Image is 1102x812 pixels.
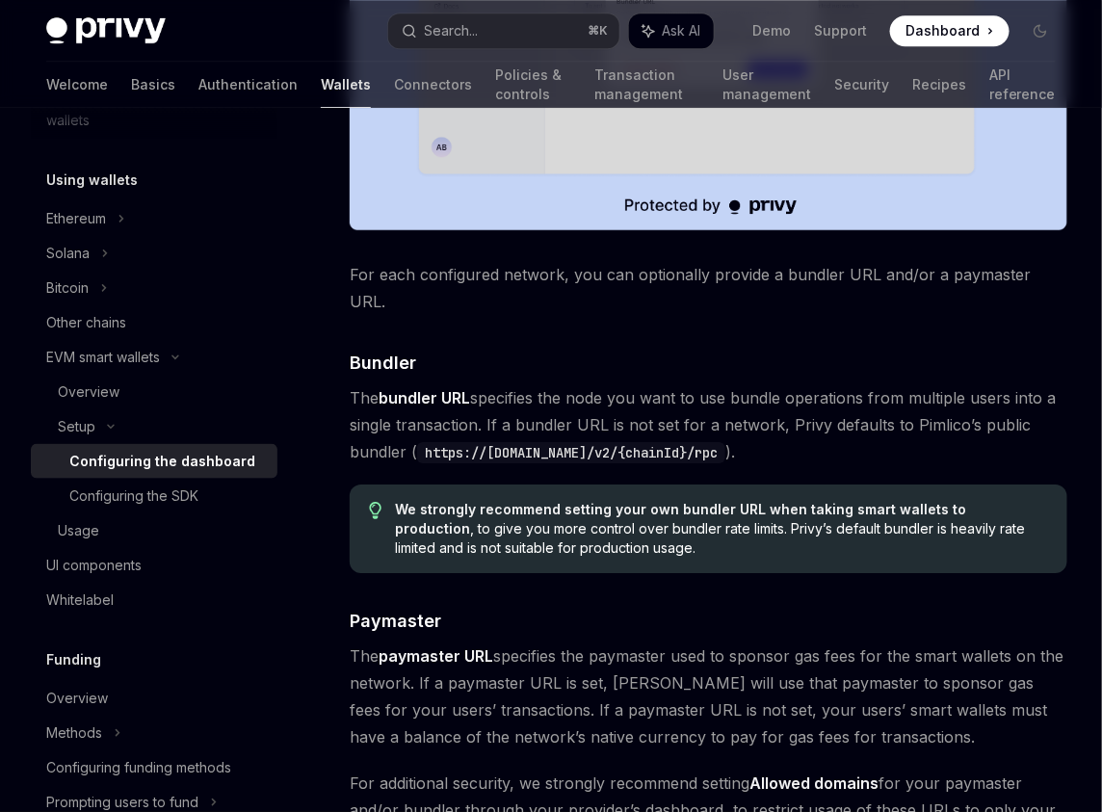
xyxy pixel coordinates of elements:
[350,608,441,634] span: Paymaster
[31,513,277,548] a: Usage
[46,721,102,745] div: Methods
[369,502,382,519] svg: Tip
[722,62,811,108] a: User management
[321,62,371,108] a: Wallets
[989,62,1056,108] a: API reference
[31,444,277,479] a: Configuring the dashboard
[69,485,198,508] div: Configuring the SDK
[350,642,1067,750] span: The specifies the paymaster used to sponsor gas fees for the smart wallets on the network. If a p...
[350,384,1067,465] span: The specifies the node you want to use bundle operations from multiple users into a single transa...
[912,62,966,108] a: Recipes
[31,305,277,340] a: Other chains
[629,13,714,48] button: Ask AI
[31,750,277,785] a: Configuring funding methods
[46,589,114,612] div: Whitelabel
[31,548,277,583] a: UI components
[890,15,1010,46] a: Dashboard
[379,388,470,407] strong: bundler URL
[905,21,980,40] span: Dashboard
[394,62,472,108] a: Connectors
[814,21,867,40] a: Support
[31,479,277,513] a: Configuring the SDK
[388,13,620,48] button: Search...⌘K
[594,62,699,108] a: Transaction management
[69,450,255,473] div: Configuring the dashboard
[379,646,493,666] strong: paymaster URL
[46,17,166,44] img: dark logo
[31,681,277,716] a: Overview
[749,773,879,793] strong: Allowed domains
[417,442,725,463] code: https://[DOMAIN_NAME]/v2/{chainId}/rpc
[752,21,791,40] a: Demo
[46,169,138,192] h5: Using wallets
[46,207,106,230] div: Ethereum
[198,62,298,108] a: Authentication
[396,501,967,537] strong: We strongly recommend setting your own bundler URL when taking smart wallets to production
[495,62,571,108] a: Policies & controls
[31,375,277,409] a: Overview
[46,62,108,108] a: Welcome
[350,350,416,376] span: Bundler
[1025,15,1056,46] button: Toggle dark mode
[131,62,175,108] a: Basics
[834,62,889,108] a: Security
[46,346,160,369] div: EVM smart wallets
[588,23,608,39] span: ⌘ K
[58,415,95,438] div: Setup
[46,311,126,334] div: Other chains
[662,21,700,40] span: Ask AI
[46,687,108,710] div: Overview
[46,648,101,671] h5: Funding
[46,756,231,779] div: Configuring funding methods
[58,519,99,542] div: Usage
[58,380,119,404] div: Overview
[46,242,90,265] div: Solana
[350,261,1067,315] span: For each configured network, you can optionally provide a bundler URL and/or a paymaster URL.
[46,554,142,577] div: UI components
[396,500,1048,558] span: , to give you more control over bundler rate limits. Privy’s default bundler is heavily rate limi...
[31,583,277,617] a: Whitelabel
[425,19,479,42] div: Search...
[46,276,89,300] div: Bitcoin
